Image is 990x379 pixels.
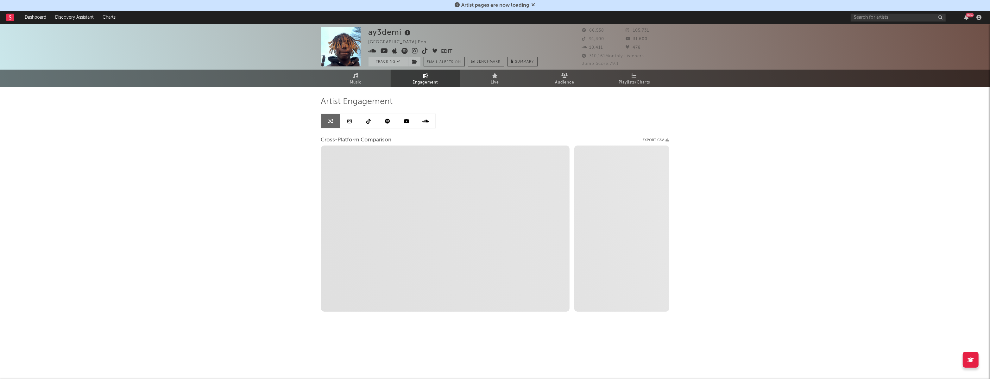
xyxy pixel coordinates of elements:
[51,11,98,24] a: Discovery Assistant
[532,3,535,8] span: Dismiss
[555,79,574,86] span: Audience
[582,62,619,66] span: Jump Score: 79.1
[582,54,644,58] span: 310,161 Monthly Listeners
[530,70,600,87] a: Audience
[455,60,461,64] em: On
[321,98,393,106] span: Artist Engagement
[600,70,669,87] a: Playlists/Charts
[477,58,501,66] span: Benchmark
[20,11,51,24] a: Dashboard
[462,3,530,8] span: Artist pages are now loading
[626,28,649,33] span: 105,731
[619,79,650,86] span: Playlists/Charts
[964,15,968,20] button: 99+
[369,57,408,66] button: Tracking
[321,136,392,144] span: Cross-Platform Comparison
[851,14,946,22] input: Search for artists
[966,13,974,17] div: 99 +
[369,39,434,46] div: [GEOGRAPHIC_DATA] | Pop
[643,138,669,142] button: Export CSV
[582,37,604,41] span: 91,400
[582,28,604,33] span: 66,558
[515,60,534,64] span: Summary
[98,11,120,24] a: Charts
[391,70,460,87] a: Engagement
[626,37,647,41] span: 31,600
[582,46,603,50] span: 10,411
[413,79,438,86] span: Engagement
[424,57,465,66] button: Email AlertsOn
[508,57,538,66] button: Summary
[369,27,413,37] div: ay3demi
[468,57,504,66] a: Benchmark
[460,70,530,87] a: Live
[321,70,391,87] a: Music
[626,46,641,50] span: 478
[491,79,499,86] span: Live
[350,79,362,86] span: Music
[441,48,453,56] button: Edit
